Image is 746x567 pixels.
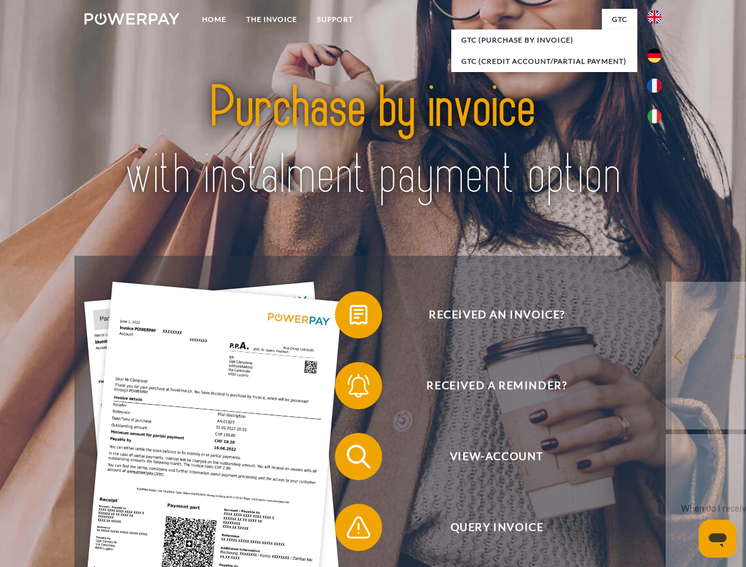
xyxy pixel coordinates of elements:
a: THE INVOICE [236,9,307,30]
button: Received a reminder? [335,362,642,409]
img: qb_warning.svg [344,513,373,542]
img: title-powerpay_en.svg [113,57,633,226]
button: Query Invoice [335,504,642,551]
img: qb_bell.svg [344,371,373,400]
a: Home [192,9,236,30]
img: it [647,109,662,123]
span: Query Invoice [352,504,641,551]
iframe: Button to launch messaging window [699,520,737,558]
span: Received an invoice? [352,291,641,338]
img: fr [647,79,662,93]
span: View-Account [352,433,641,480]
img: qb_bill.svg [344,300,373,330]
span: Received a reminder? [352,362,641,409]
a: GTC (Purchase by invoice) [451,30,637,51]
img: qb_search.svg [344,442,373,471]
img: de [647,48,662,63]
button: Received an invoice? [335,291,642,338]
a: GTC (Credit account/partial payment) [451,51,637,72]
button: View-Account [335,433,642,480]
a: GTC [602,9,637,30]
img: en [647,10,662,24]
a: Support [307,9,363,30]
img: logo-powerpay-white.svg [84,13,180,25]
